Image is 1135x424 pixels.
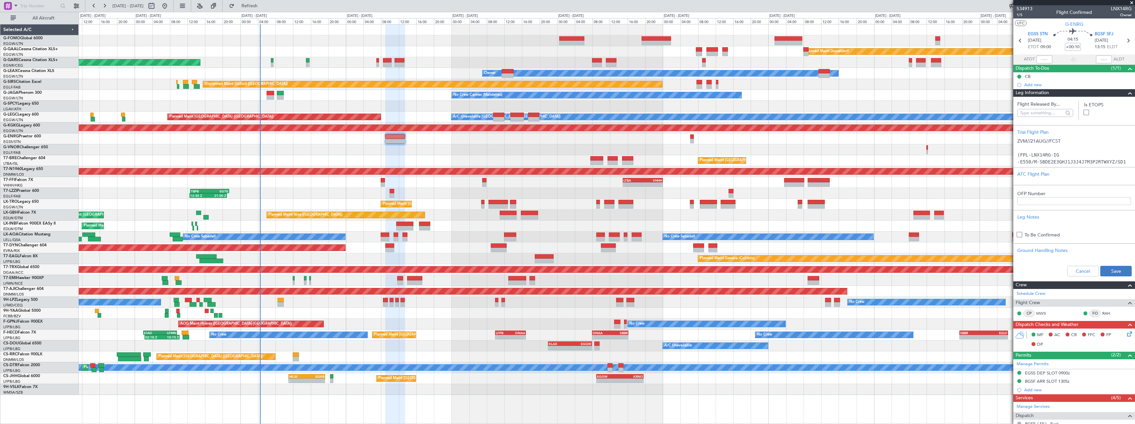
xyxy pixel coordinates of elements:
span: T7-EAGL [3,254,20,258]
div: No Crew Sabadell [664,232,695,242]
a: Manage Permits [1017,361,1049,368]
code: -E550/M-SBDE2E3GHJ1J3J4J7M3P2RTWXYZ/SD1 [1017,159,1126,164]
a: G-ENRGPraetor 600 [3,134,41,138]
a: DGAA/ACC [3,270,23,275]
div: 00:00 [874,18,892,24]
div: 04:00 [892,18,909,24]
div: 08:00 [487,18,504,24]
div: - [496,335,510,339]
div: 16:00 [416,18,434,24]
a: EGGW/LTN [3,96,23,101]
div: 16:00 [628,18,645,24]
a: LFPB/LBG [3,325,21,330]
div: 10:15 Z [162,335,179,339]
input: Trip Number [20,1,58,11]
label: Is ETOPS [1084,101,1131,108]
a: LFPB/LBG [3,259,21,264]
div: [DATE] - [DATE] [241,13,267,19]
div: A/C Unavailable [664,341,692,351]
div: 12:30 Z [190,194,208,197]
span: Services [1016,394,1033,402]
a: EGNR/CEG [3,63,23,68]
span: 09:00 [1040,44,1051,51]
a: F-GPNJFalcon 900EX [3,320,43,324]
div: [DATE] - [DATE] [664,13,689,19]
a: T7-N1960Legacy 650 [3,167,43,171]
span: Dispatch Checks and Weather [1016,321,1078,329]
div: - [984,335,1007,339]
div: - [289,379,307,383]
span: G-SPCY [3,102,18,106]
div: Planned Maint [GEOGRAPHIC_DATA] ([GEOGRAPHIC_DATA]) [158,352,263,362]
div: Leg Notes [1017,214,1131,221]
div: KRNO [620,374,643,378]
div: 12:00 [610,18,627,24]
div: 12:00 [293,18,311,24]
div: 08:00 [170,18,188,24]
span: T7-LZZI [3,189,17,193]
div: 16:00 [945,18,962,24]
div: - [593,335,610,339]
div: VHHH [643,178,662,182]
div: DNAA [593,331,610,335]
a: EGGW/LTN [3,205,23,210]
a: FCBB/BZV [3,314,21,319]
span: LX-AOA [3,232,19,236]
div: KIAD [144,331,160,335]
div: 02:18 Z [145,335,162,339]
a: DNMM/LOS [3,357,24,362]
div: Add new [1024,82,1132,88]
span: LX-GBH [3,211,18,215]
a: EDLW/DTM [3,227,23,231]
a: LFPB/LBG [3,336,21,340]
a: LX-AOACitation Mustang [3,232,51,236]
span: T7-FFI [3,178,15,182]
div: Planned Maint Dusseldorf [805,47,849,56]
span: G-SIRS [3,80,16,84]
div: KLAX [549,342,570,346]
a: T7-FFIFalcon 7X [3,178,33,182]
a: EGGW/LTN [3,41,23,46]
a: EGSS/STN [3,139,21,144]
span: 534913 [1017,5,1032,12]
div: 04:00 [152,18,170,24]
div: 08:00 [909,18,927,24]
div: 16:00 [733,18,751,24]
div: [DATE] - [DATE] [769,13,795,19]
input: Type something... [1020,108,1063,118]
div: 00:00 [663,18,680,24]
a: 9H-YAAGlobal 5000 [3,309,41,313]
a: WMSA/SZB [3,390,23,395]
div: EGLF [984,331,1007,335]
div: 12:00 [927,18,944,24]
a: CS-DTRFalcon 2000 [3,363,40,367]
span: FP [1106,332,1111,338]
div: Planned Maint [GEOGRAPHIC_DATA] ([GEOGRAPHIC_DATA]) [374,330,478,340]
span: G-LEGC [3,113,18,117]
div: 12:00 [821,18,839,24]
span: G-ENRG [1065,21,1083,28]
a: Schedule Crew [1017,291,1045,297]
span: 9H-VSLK [3,385,20,389]
a: LFMD/CEQ [3,303,22,308]
div: 04:00 [575,18,592,24]
div: EGGW [570,342,591,346]
span: [DATE] - [DATE] [112,3,144,9]
a: CS-JHHGlobal 6000 [3,374,40,378]
div: LFMN [160,331,176,335]
a: EGLF/FAB [3,85,21,90]
div: A/C Unavailable [GEOGRAPHIC_DATA] ([GEOGRAPHIC_DATA]) [453,112,561,122]
span: G-GARE [3,58,19,62]
div: 20:00 [857,18,874,24]
span: (2/2) [1111,351,1121,358]
span: G-JAGA [3,91,19,95]
span: BGSF SFJ [1095,31,1114,38]
a: G-LEAXCessna Citation XLS [3,69,54,73]
div: Unplanned Maint Oxford ([GEOGRAPHIC_DATA]) [205,79,288,89]
a: LX-TROLegacy 650 [3,200,39,204]
div: [DATE] - [DATE] [347,13,372,19]
a: EGGW/LTN [3,118,23,123]
div: 20:00 [962,18,980,24]
div: AOG Maint Hyères ([GEOGRAPHIC_DATA]-[GEOGRAPHIC_DATA]) [180,319,292,329]
a: EGGW/LTN [3,52,23,57]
